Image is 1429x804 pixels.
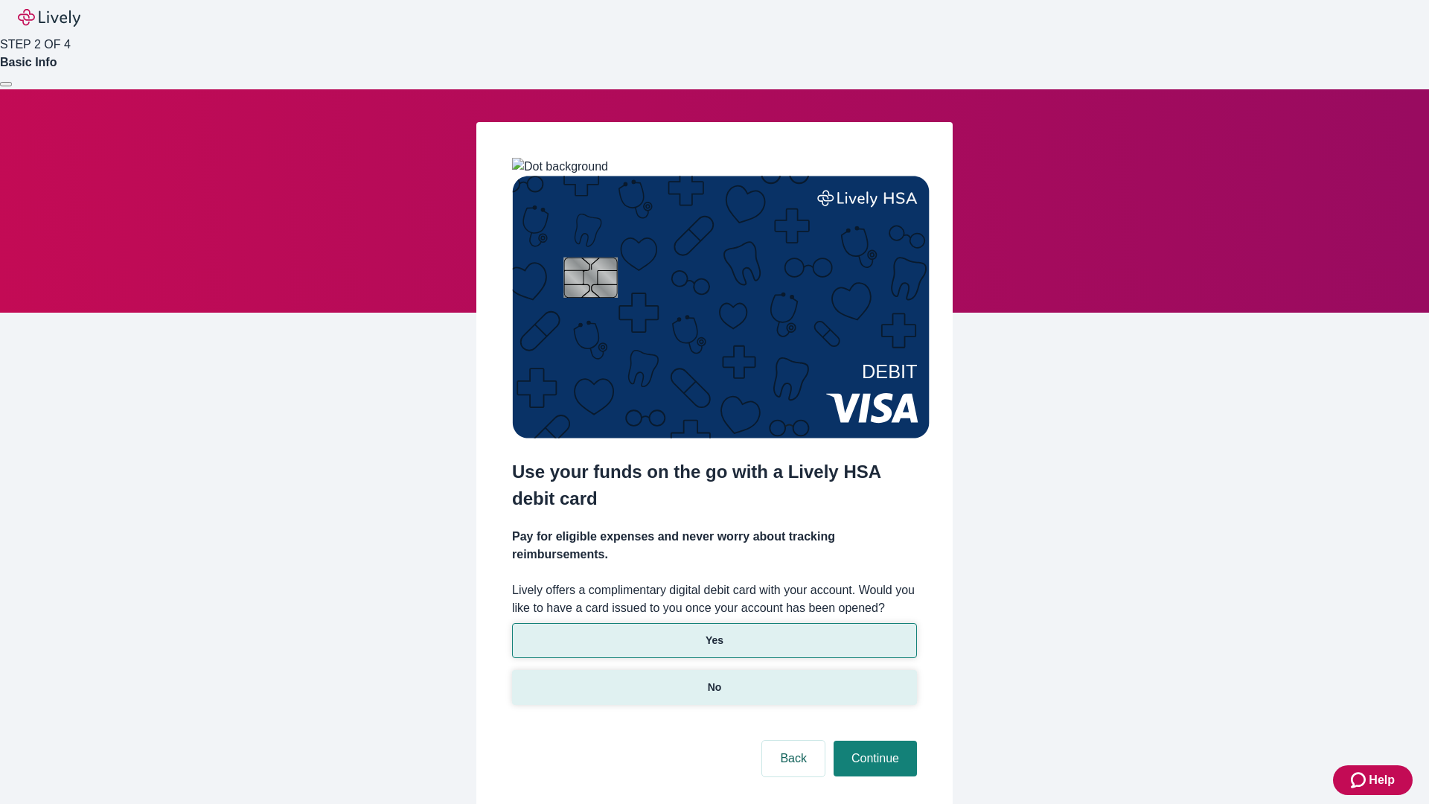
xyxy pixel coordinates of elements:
[1333,765,1413,795] button: Zendesk support iconHelp
[512,670,917,705] button: No
[512,623,917,658] button: Yes
[512,581,917,617] label: Lively offers a complimentary digital debit card with your account. Would you like to have a card...
[512,459,917,512] h2: Use your funds on the go with a Lively HSA debit card
[1369,771,1395,789] span: Help
[834,741,917,776] button: Continue
[1351,771,1369,789] svg: Zendesk support icon
[708,680,722,695] p: No
[762,741,825,776] button: Back
[512,158,608,176] img: Dot background
[18,9,80,27] img: Lively
[512,176,930,438] img: Debit card
[706,633,723,648] p: Yes
[512,528,917,564] h4: Pay for eligible expenses and never worry about tracking reimbursements.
